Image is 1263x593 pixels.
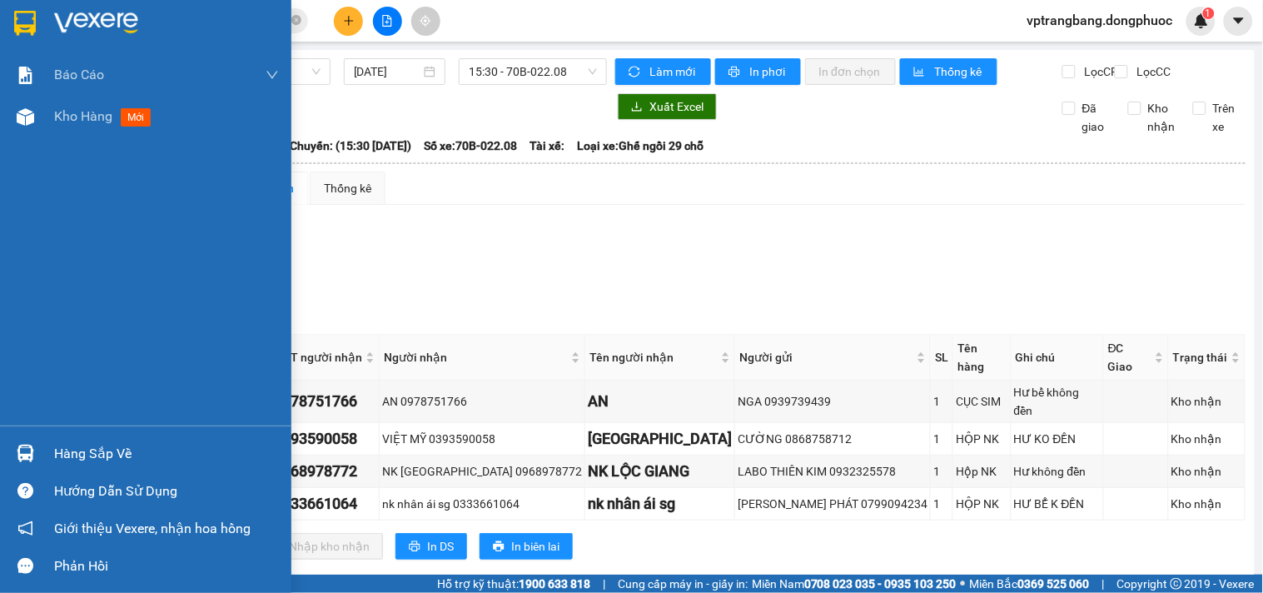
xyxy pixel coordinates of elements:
[577,137,704,155] span: Loại xe: Ghế ngồi 29 chỗ
[933,430,950,448] div: 1
[324,179,371,197] div: Thống kê
[271,456,380,488] td: 0968978772
[933,495,950,513] div: 1
[900,58,997,85] button: bar-chartThống kê
[274,492,376,516] div: 0333661064
[585,381,735,423] td: AN
[1141,99,1182,136] span: Kho nhận
[271,381,380,423] td: 0978751766
[420,15,431,27] span: aim
[519,577,590,591] strong: 1900 633 818
[805,58,896,85] button: In đơn chọn
[395,533,467,560] button: printerIn DS
[956,495,1008,513] div: HỘP NK
[274,460,376,483] div: 0968978772
[382,462,582,481] div: NK [GEOGRAPHIC_DATA] 0968978772
[649,97,704,116] span: Xuất Excel
[1102,575,1105,593] span: |
[749,62,788,81] span: In phơi
[1171,392,1242,411] div: Kho nhận
[1206,99,1246,136] span: Trên xe
[373,7,402,36] button: file-add
[17,445,34,462] img: warehouse-icon
[382,392,582,411] div: AN 0978751766
[1206,7,1211,19] span: 1
[738,430,927,448] div: CƯỜNG 0868758712
[585,488,735,521] td: nk nhân ái sg
[290,137,411,155] span: Chuyến: (15:30 [DATE])
[480,533,573,560] button: printerIn biên lai
[1076,99,1116,136] span: Đã giao
[1224,7,1253,36] button: caret-down
[424,137,517,155] span: Số xe: 70B-022.08
[603,575,605,593] span: |
[17,108,34,126] img: warehouse-icon
[274,427,376,451] div: 0393590058
[1173,348,1228,366] span: Trạng thái
[530,137,564,155] span: Tài xế:
[1014,10,1186,31] span: vptrangbang.dongphuoc
[121,108,151,127] span: mới
[739,348,913,366] span: Người gửi
[54,518,251,539] span: Giới thiệu Vexere, nhận hoa hồng
[618,93,717,120] button: downloadXuất Excel
[956,462,1008,481] div: Hộp NK
[1194,13,1209,28] img: icon-new-feature
[17,483,33,499] span: question-circle
[589,348,718,366] span: Tên người nhận
[970,575,1090,593] span: Miền Bắc
[953,335,1012,381] th: Tên hàng
[961,581,966,587] span: ⚪️
[411,7,440,36] button: aim
[354,62,421,81] input: 11/10/2025
[715,58,801,85] button: printerIn phơi
[649,62,698,81] span: Làm mới
[469,59,597,84] span: 15:30 - 70B-022.08
[738,495,927,513] div: [PERSON_NAME] PHÁT 0799094234
[17,67,34,84] img: solution-icon
[427,537,454,556] span: In DS
[276,348,362,366] span: SĐT người nhận
[618,575,748,593] span: Cung cấp máy in - giấy in:
[585,423,735,456] td: VIỆT MỸ
[381,15,393,27] span: file-add
[382,495,582,513] div: nk nhân ái sg 0333661064
[334,7,363,36] button: plus
[437,575,590,593] span: Hỗ trợ kỹ thuật:
[1014,430,1101,448] div: HƯ KO ĐỀN
[629,66,643,79] span: sync
[1014,462,1101,481] div: Hư không đền
[738,462,927,481] div: LABO THIÊN KIM 0932325578
[1171,495,1242,513] div: Kho nhận
[728,66,743,79] span: printer
[291,13,301,29] span: close-circle
[17,558,33,574] span: message
[14,11,36,36] img: logo-vxr
[752,575,957,593] span: Miền Nam
[588,427,732,451] div: [GEOGRAPHIC_DATA]
[585,456,735,488] td: NK LỘC GIANG
[588,390,732,413] div: AN
[291,15,301,25] span: close-circle
[54,479,279,504] div: Hướng dẫn sử dụng
[956,392,1008,411] div: CỤC SIM
[1014,383,1101,420] div: Hư bể không đền
[1171,462,1242,481] div: Kho nhận
[343,15,355,27] span: plus
[1108,339,1151,376] span: ĐC Giao
[1231,13,1246,28] span: caret-down
[266,68,279,82] span: down
[933,392,950,411] div: 1
[933,462,950,481] div: 1
[1203,7,1215,19] sup: 1
[54,64,104,85] span: Báo cáo
[409,541,420,554] span: printer
[54,108,112,124] span: Kho hàng
[1131,62,1174,81] span: Lọc CC
[511,537,559,556] span: In biên lai
[956,430,1008,448] div: HỘP NK
[631,101,643,114] span: download
[271,423,380,456] td: 0393590058
[1171,430,1242,448] div: Kho nhận
[1012,335,1104,381] th: Ghi chú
